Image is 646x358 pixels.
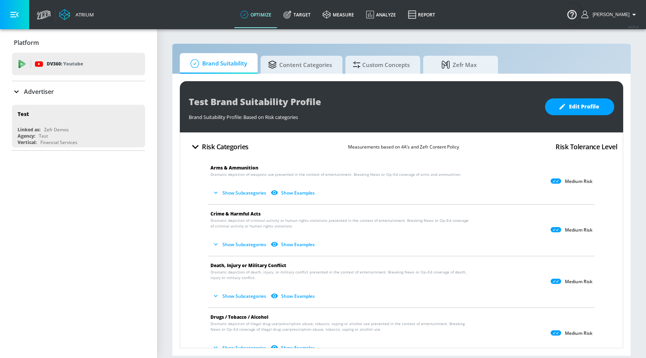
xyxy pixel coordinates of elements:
[12,32,145,53] div: Platform
[210,314,268,320] span: Drugs / Tobacco / Alcohol
[18,110,29,117] div: Test
[210,218,470,229] span: Dramatic depiction of criminal activity or human rights violations presented in the context of en...
[565,227,593,233] p: Medium Risk
[277,1,317,28] a: Target
[189,110,538,120] div: Brand Suitability Profile: Based on Risk categories
[59,9,94,20] a: Atrium
[186,138,252,156] button: Risk Categories
[202,141,249,152] h4: Risk Categories
[210,172,461,177] span: Dramatic depiction of weapons use presented in the context of entertainment. Breaking News or Op–...
[317,1,360,28] a: measure
[39,133,48,139] div: Test
[187,55,247,73] span: Brand Suitability
[210,321,470,332] span: Dramatic depiction of illegal drug use/prescription abuse, tobacco, vaping or alcohol use present...
[402,1,441,28] a: Report
[73,11,94,18] div: Atrium
[581,10,639,19] button: [PERSON_NAME]
[12,81,145,102] div: Advertiser
[565,330,593,336] p: Medium Risk
[628,25,639,29] span: v 4.25.4
[12,105,145,147] div: TestLinked as:Zefr DemosAgency:TestVertical:Financial Services
[353,56,410,74] span: Custom Concepts
[14,39,39,47] p: Platform
[562,4,582,25] button: Open Resource Center
[431,56,487,74] span: Zefr Max
[210,165,258,171] span: Arms & Ammunition
[210,187,269,199] button: Show Subcategories
[18,139,37,146] div: Vertical:
[24,88,54,96] p: Advertiser
[269,290,318,302] button: Show Examples
[360,1,402,28] a: Analyze
[210,342,269,354] button: Show Subcategories
[268,56,332,74] span: Content Categories
[18,126,40,133] div: Linked as:
[210,269,470,281] span: Dramatic depiction of death, injury, or military conflict presented in the context of entertainme...
[210,290,269,302] button: Show Subcategories
[234,1,277,28] a: optimize
[210,238,269,251] button: Show Subcategories
[63,60,83,68] p: Youtube
[269,187,318,199] button: Show Examples
[210,262,286,269] span: Death, Injury or Military Conflict
[545,98,614,115] button: Edit Profile
[565,178,593,184] p: Medium Risk
[47,60,83,68] p: DV360:
[210,211,261,217] span: Crime & Harmful Acts
[12,53,145,75] div: DV360: Youtube
[44,126,69,133] div: Zefr Demos
[18,133,35,139] div: Agency:
[269,342,318,354] button: Show Examples
[556,141,617,152] h4: Risk Tolerance Level
[565,279,593,285] p: Medium Risk
[269,238,318,251] button: Show Examples
[348,143,459,151] p: Measurements based on 4A’s and Zefr Content Policy
[560,102,599,111] span: Edit Profile
[590,12,630,17] span: login as: uyen.hoang@zefr.com
[40,139,77,146] div: Financial Services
